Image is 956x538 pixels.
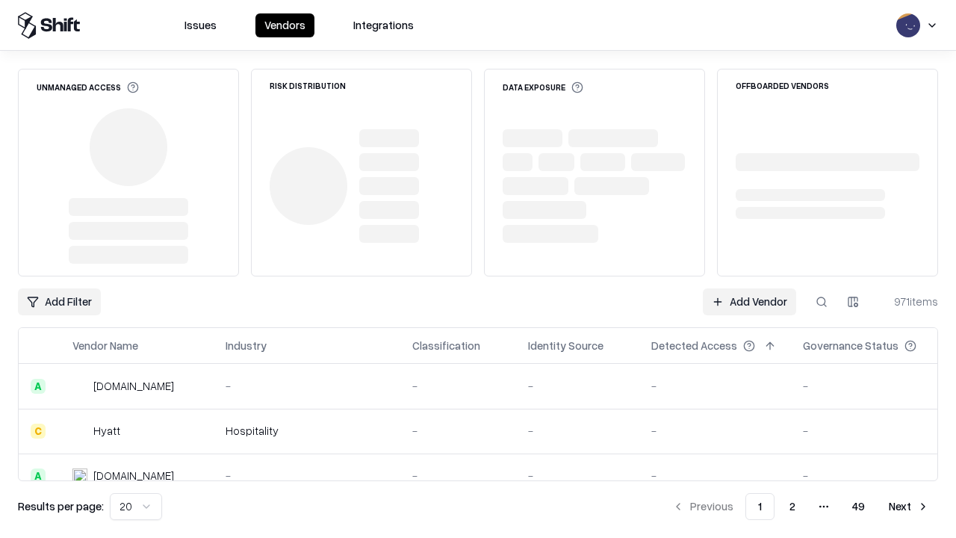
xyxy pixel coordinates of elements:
button: Vendors [255,13,314,37]
button: Next [880,493,938,520]
div: C [31,424,46,439]
div: - [528,378,627,394]
div: - [803,423,940,439]
img: intrado.com [72,379,87,394]
div: - [412,378,504,394]
div: Identity Source [528,338,603,353]
div: Industry [226,338,267,353]
div: Data Exposure [503,81,583,93]
div: Hyatt [93,423,120,439]
button: Issues [176,13,226,37]
nav: pagination [663,493,938,520]
div: Classification [412,338,480,353]
div: Unmanaged Access [37,81,139,93]
div: 971 items [878,294,938,309]
div: - [226,378,388,394]
div: [DOMAIN_NAME] [93,468,174,483]
div: Offboarded Vendors [736,81,829,90]
button: 2 [777,493,807,520]
a: Add Vendor [703,288,796,315]
div: - [651,423,779,439]
div: - [651,378,779,394]
div: - [528,468,627,483]
div: - [528,423,627,439]
div: [DOMAIN_NAME] [93,378,174,394]
div: A [31,379,46,394]
p: Results per page: [18,498,104,514]
div: - [803,378,940,394]
div: Risk Distribution [270,81,346,90]
div: - [412,468,504,483]
div: - [803,468,940,483]
div: A [31,469,46,483]
div: Hospitality [226,423,388,439]
button: Add Filter [18,288,101,315]
div: Detected Access [651,338,737,353]
img: Hyatt [72,424,87,439]
button: 1 [745,493,775,520]
div: - [226,468,388,483]
button: 49 [840,493,877,520]
div: Governance Status [803,338,898,353]
div: Vendor Name [72,338,138,353]
div: - [651,468,779,483]
button: Integrations [344,13,423,37]
div: - [412,423,504,439]
img: primesec.co.il [72,469,87,483]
